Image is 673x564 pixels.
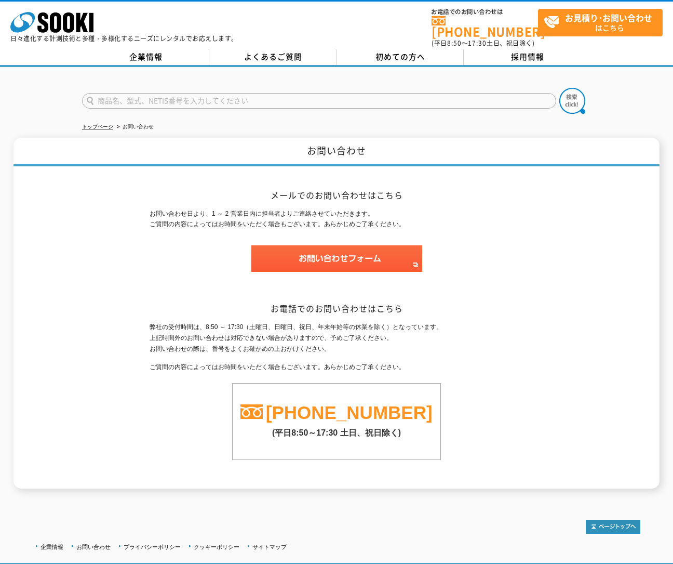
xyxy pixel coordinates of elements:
a: お問い合わせフォーム [251,263,422,270]
a: 初めての方へ [336,49,464,65]
p: 弊社の受付時間は、8:50 ～ 17:30（土曜日、日曜日、祝日、年末年始等の休業を除く）となっています。 上記時間外のお問い合わせは対応できない場合がありますので、予めご了承ください。 お問い... [150,322,523,354]
a: トップページ [82,124,113,129]
a: プライバシーポリシー [124,544,181,550]
a: 企業情報 [41,544,63,550]
p: (平日8:50～17:30 土日、祝日除く) [233,423,440,439]
h2: メールでのお問い合わせはこちら [150,190,523,201]
a: よくあるご質問 [209,49,336,65]
span: (平日 ～ 土日、祝日除く) [432,38,534,48]
a: 企業情報 [82,49,209,65]
p: お問い合わせ日より、1 ～ 2 営業日内に担当者よりご連絡させていただきます。 ご質問の内容によってはお時間をいただく場合もございます。あらかじめご了承ください。 [150,208,523,230]
h1: お問い合わせ [14,138,659,166]
span: 初めての方へ [375,51,425,62]
a: お見積り･お問い合わせはこちら [538,9,663,36]
li: お問い合わせ [115,122,154,133]
img: お問い合わせフォーム [251,245,422,272]
span: 8:50 [447,38,462,48]
a: お問い合わせ [76,544,111,550]
a: 採用情報 [464,49,591,65]
h2: お電話でのお問い合わせはこちら [150,303,523,314]
a: サイトマップ [252,544,287,550]
img: btn_search.png [559,88,585,114]
p: ご質問の内容によってはお時間をいただく場合もございます。あらかじめご了承ください。 [150,362,523,373]
strong: お見積り･お問い合わせ [565,11,652,24]
span: はこちら [544,9,662,35]
a: クッキーポリシー [194,544,239,550]
p: 日々進化する計測技術と多種・多様化するニーズにレンタルでお応えします。 [10,35,238,42]
a: [PHONE_NUMBER] [432,16,538,37]
span: 17:30 [468,38,487,48]
a: [PHONE_NUMBER] [266,402,433,423]
input: 商品名、型式、NETIS番号を入力してください [82,93,556,109]
img: トップページへ [586,520,640,534]
span: お電話でのお問い合わせは [432,9,538,15]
